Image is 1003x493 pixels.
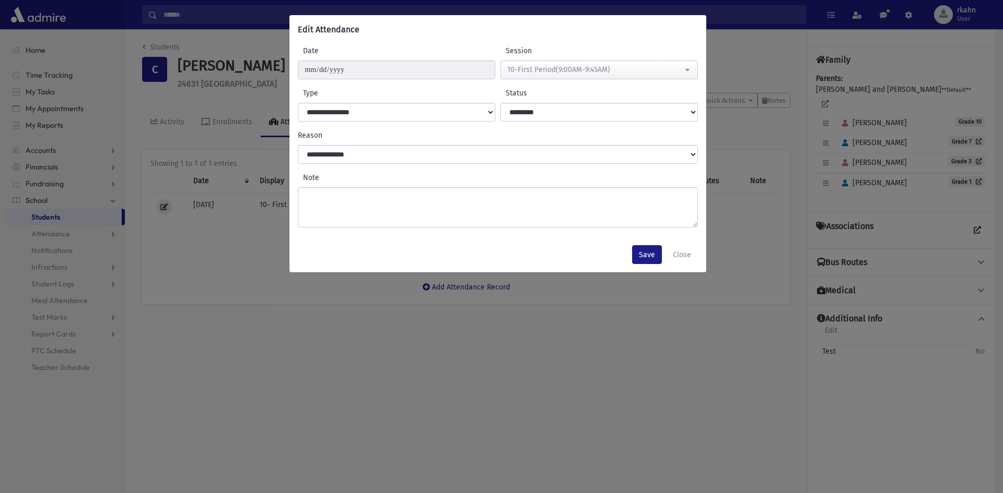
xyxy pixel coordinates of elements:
[500,45,599,56] label: Session
[295,130,701,141] label: Reason
[298,23,359,36] h6: Edit Attendance
[666,245,698,264] button: Close
[507,64,683,75] div: 10-First Period(9:00AM-9:45AM)
[500,61,698,79] button: 10-First Period(9:00AM-9:45AM)
[500,88,599,99] label: Status
[298,88,396,99] label: Type
[632,245,662,264] button: Save
[298,172,698,183] label: Note
[298,45,396,56] label: Date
